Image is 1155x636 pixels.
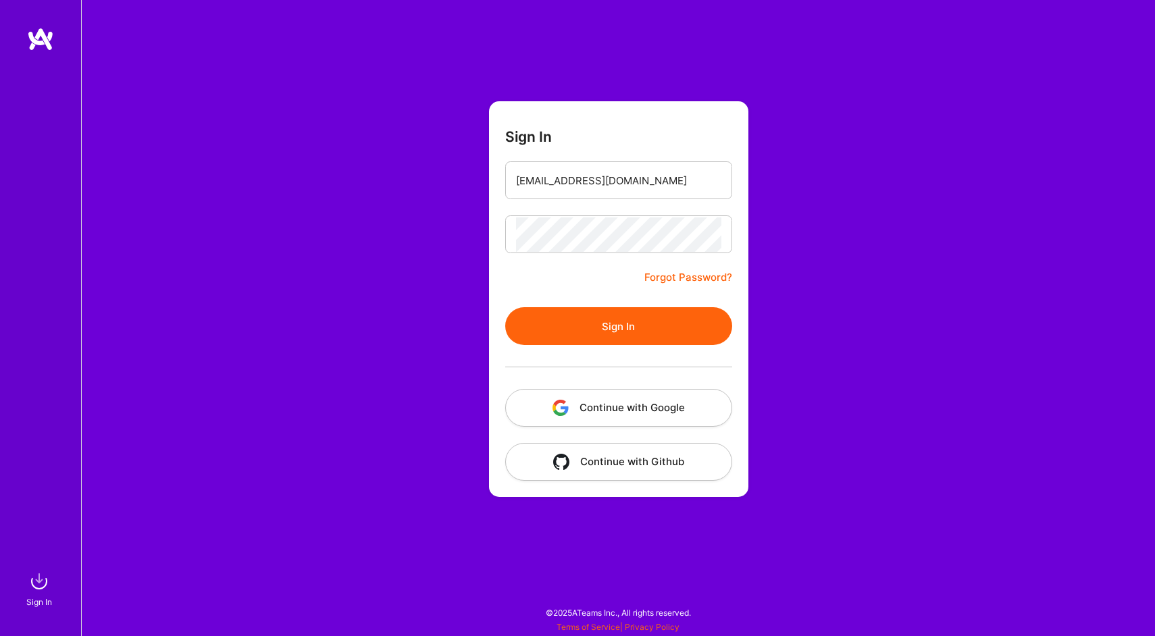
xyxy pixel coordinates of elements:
[81,595,1155,629] div: © 2025 ATeams Inc., All rights reserved.
[26,568,53,595] img: sign in
[644,269,732,286] a: Forgot Password?
[26,595,52,609] div: Sign In
[27,27,54,51] img: logo
[553,400,569,416] img: icon
[505,389,732,427] button: Continue with Google
[28,568,53,609] a: sign inSign In
[625,622,679,632] a: Privacy Policy
[557,622,620,632] a: Terms of Service
[505,307,732,345] button: Sign In
[557,622,679,632] span: |
[505,128,552,145] h3: Sign In
[505,443,732,481] button: Continue with Github
[516,163,721,198] input: Email...
[553,454,569,470] img: icon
